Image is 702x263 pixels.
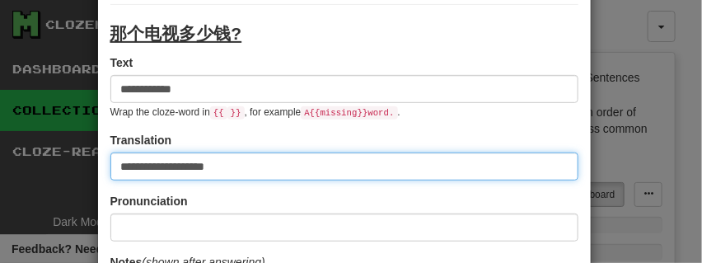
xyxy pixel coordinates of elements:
label: Text [110,54,133,71]
label: Translation [110,132,172,148]
u: 那个电视多少钱? [110,24,242,43]
code: {{ [210,106,227,120]
code: }} [227,106,245,120]
label: Pronunciation [110,193,188,209]
small: Wrap the cloze-word in , for example . [110,106,400,118]
code: A {{ missing }} word. [301,106,397,120]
